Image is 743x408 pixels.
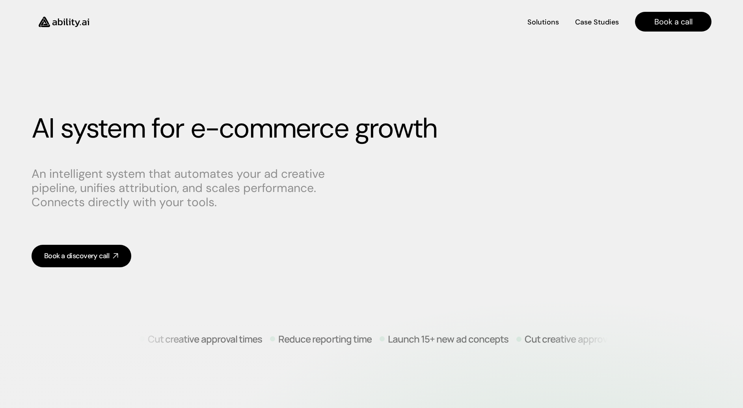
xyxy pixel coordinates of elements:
h4: Case Studies [575,17,619,27]
h4: Book a call [654,16,693,27]
p: Cut creative approval times [148,334,262,343]
p: Launch 15+ new ad concepts [387,334,508,343]
div: Book a discovery call [44,251,109,261]
h4: Solutions [527,17,559,27]
nav: Main navigation [100,12,711,32]
h1: AI system for e-commerce growth [32,112,711,145]
a: Book a discovery call [32,245,131,267]
h3: Ready-to-use in Slack [52,74,107,82]
a: Solutions [527,15,559,29]
a: Case Studies [575,15,619,29]
p: An intelligent system that automates your ad creative pipeline, unifies attribution, and scales p... [32,167,331,209]
a: Book a call [635,12,711,32]
p: Reduce reporting time [278,334,372,343]
p: Cut creative approval times [524,334,639,343]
